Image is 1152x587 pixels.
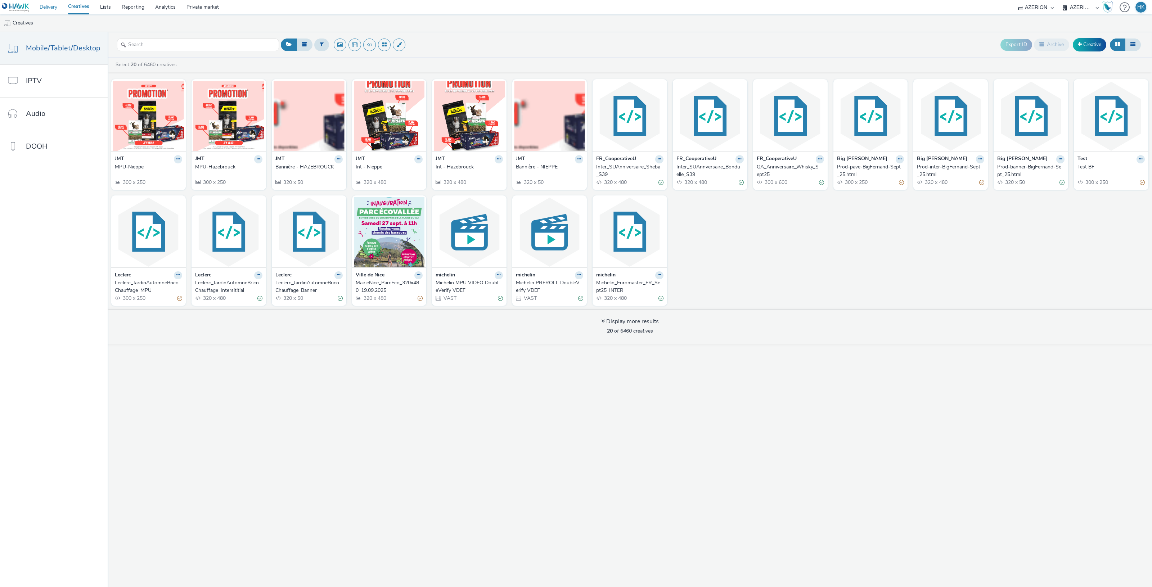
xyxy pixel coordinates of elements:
span: 320 x 50 [523,179,544,186]
span: of 6460 creatives [607,328,653,334]
span: 300 x 250 [122,179,145,186]
strong: Big [PERSON_NAME] [917,155,967,163]
img: Inter_SUAnnversaire_Bonduelle_S39 visual [675,81,746,151]
span: 300 x 250 [202,179,226,186]
img: Test BF visual [1076,81,1147,151]
span: Audio [26,108,45,119]
button: Archive [1034,39,1069,51]
div: Partially valid [979,179,984,186]
span: 320 x 480 [202,295,226,302]
a: GA_Anniversaire_Whisky_Sept25 [757,163,824,178]
div: Leclerc_JardinAutomneBricoChauffage_Intersititial [195,279,260,294]
div: Valid [578,295,583,302]
strong: 20 [607,328,613,334]
img: Michelin MPU VIDEO DoubleVerify VDEF visual [434,197,505,267]
strong: JMT [275,155,285,163]
strong: JMT [516,155,525,163]
span: 320 x 480 [363,295,386,302]
span: 300 x 250 [1085,179,1108,186]
img: Prod-banner-BigFernand-Sept_25.html visual [995,81,1066,151]
img: GA_Anniversaire_Whisky_Sept25 visual [755,81,826,151]
a: Leclerc_JardinAutomneBricoChauffage_Intersititial [195,279,262,294]
span: 320 x 480 [684,179,707,186]
a: Hawk Academy [1102,1,1116,13]
span: 320 x 50 [1004,179,1025,186]
img: Leclerc_JardinAutomneBricoChauffage_Intersititial visual [193,197,264,267]
span: 300 x 250 [844,179,868,186]
span: DOOH [26,141,48,152]
strong: FR_CooperativeU [757,155,797,163]
img: Hawk Academy [1102,1,1113,13]
strong: michelin [516,271,535,280]
div: GA_Anniversaire_Whisky_Sept25 [757,163,821,178]
strong: Big [PERSON_NAME] [837,155,887,163]
div: Michelin MPU VIDEO DoubleVerify VDEF [436,279,500,294]
a: Bannière - HAZEBROUCK [275,163,343,171]
a: Prod-inter-BigFernand-Sept_25.html [917,163,984,178]
div: Bannière - NIEPPE [516,163,580,171]
a: Leclerc_JardinAutomneBricoChauffage_MPU [115,279,182,294]
div: Prod-pave-BigFernand-Sept_25.html [837,163,901,178]
a: Inter_SUAnniversaire_Sheba_S39 [596,163,663,178]
strong: JMT [436,155,445,163]
img: Bannière - HAZEBROUCK visual [274,81,345,151]
div: Valid [658,295,663,302]
img: mobile [4,20,11,27]
div: Test BF [1077,163,1142,171]
img: Leclerc_JardinAutomneBricoChauffage_Banner visual [274,197,345,267]
a: Michelin PREROLL DoubleVerify VDEF [516,279,583,294]
div: Valid [739,179,744,186]
div: Valid [658,179,663,186]
a: Leclerc_JardinAutomneBricoChauffage_Banner [275,279,343,294]
img: Michelin_Euromaster_FR_Sept25_INTER visual [594,197,665,267]
div: Inter_SUAnniversaire_Sheba_S39 [596,163,661,178]
button: Table [1125,39,1141,51]
span: 320 x 50 [283,179,303,186]
img: undefined Logo [2,3,30,12]
strong: Ville de Nice [356,271,384,280]
strong: FR_CooperativeU [676,155,716,163]
span: 320 x 480 [363,179,386,186]
span: 320 x 480 [603,179,627,186]
a: Bannière - NIEPPE [516,163,583,171]
strong: 20 [131,61,136,68]
strong: Leclerc [195,271,211,280]
a: Int - Nieppe [356,163,423,171]
div: MairieNice_ParcEco_320x480_19.09.2025 [356,279,420,294]
img: Int - Nieppe visual [354,81,425,151]
img: Inter_SUAnniversaire_Sheba_S39 visual [594,81,665,151]
strong: Leclerc [275,271,292,280]
img: MPU-Nieppe visual [113,81,184,151]
img: Prod-pave-BigFernand-Sept_25.html visual [835,81,906,151]
div: Int - Hazebrouck [436,163,500,171]
a: MPU-Hazebrouck [195,163,262,171]
img: MPU-Hazebrouck visual [193,81,264,151]
div: Bannière - HAZEBROUCK [275,163,340,171]
span: Mobile/Tablet/Desktop [26,43,100,53]
span: 320 x 480 [603,295,627,302]
span: VAST [443,295,456,302]
div: Prod-banner-BigFernand-Sept_25.html [997,163,1062,178]
strong: Leclerc [115,271,131,280]
span: 300 x 250 [122,295,145,302]
span: 320 x 480 [443,179,466,186]
img: Leclerc_JardinAutomneBricoChauffage_MPU visual [113,197,184,267]
div: Valid [498,295,503,302]
div: Michelin_Euromaster_FR_Sept25_INTER [596,279,661,294]
div: Partially valid [1140,179,1145,186]
strong: JMT [356,155,365,163]
div: Valid [819,179,824,186]
div: Display more results [601,317,659,326]
img: Michelin PREROLL DoubleVerify VDEF visual [514,197,585,267]
img: Int - Hazebrouck visual [434,81,505,151]
a: Michelin MPU VIDEO DoubleVerify VDEF [436,279,503,294]
strong: Big [PERSON_NAME] [997,155,1048,163]
input: Search... [117,39,279,51]
a: MPU-Nieppe [115,163,182,171]
a: Creative [1073,38,1106,51]
a: Select of 6460 creatives [115,61,180,68]
img: Prod-inter-BigFernand-Sept_25.html visual [915,81,986,151]
a: Prod-banner-BigFernand-Sept_25.html [997,163,1065,178]
a: Inter_SUAnnversaire_Bonduelle_S39 [676,163,744,178]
